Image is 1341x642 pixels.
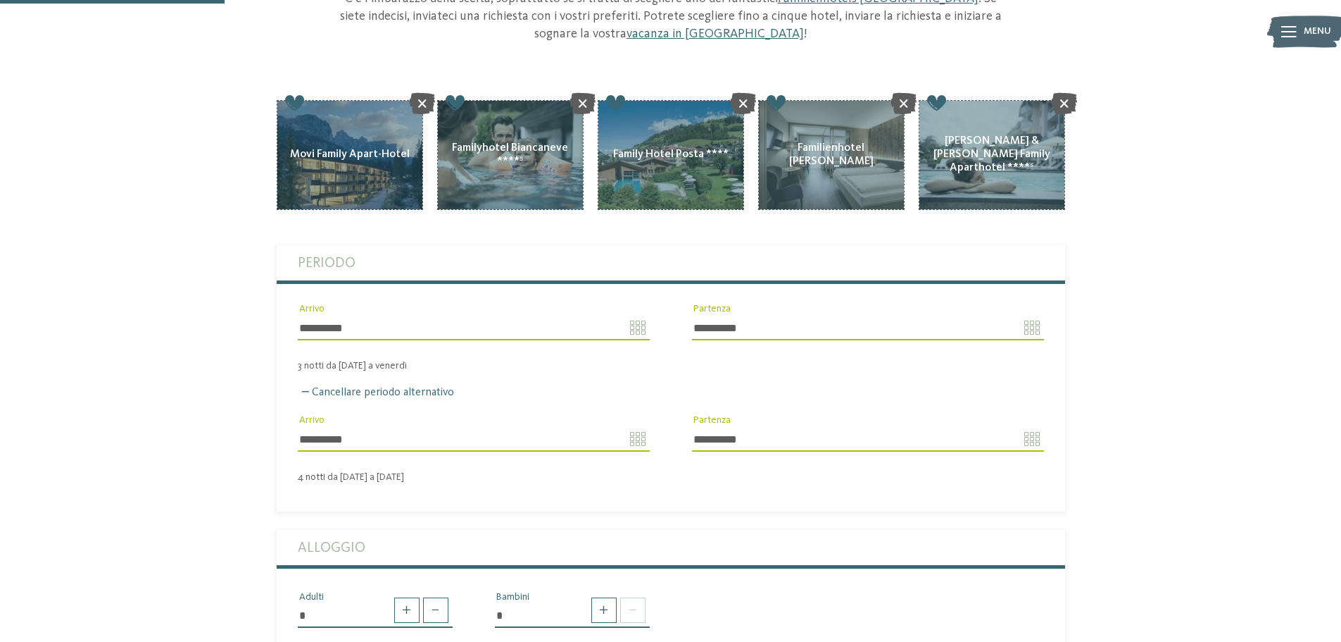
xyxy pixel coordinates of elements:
[298,245,1044,280] label: Periodo
[298,387,454,398] label: Cancellare periodo alternativo
[627,27,804,40] a: vacanza in [GEOGRAPHIC_DATA]
[277,471,1065,483] div: 4 notti da [DATE] a [DATE]
[298,530,1044,565] label: Alloggio
[277,360,1065,372] div: 3 notti da [DATE] a venerdì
